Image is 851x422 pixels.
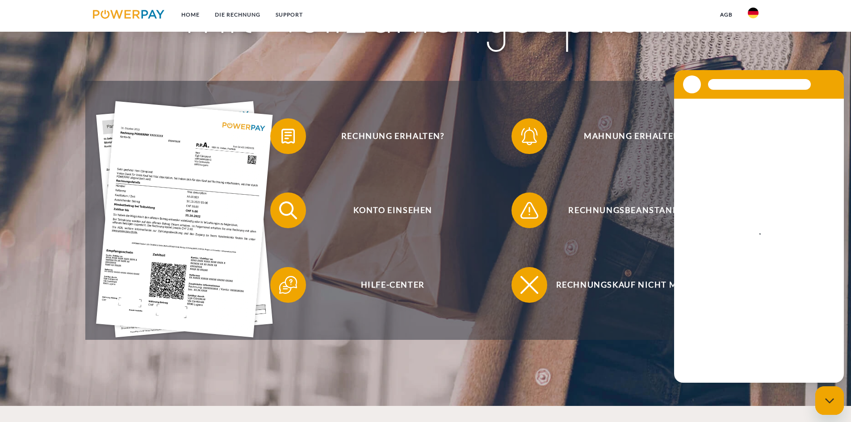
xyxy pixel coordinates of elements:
[270,267,503,303] button: Hilfe-Center
[815,386,844,415] iframe: Schaltfläche zum Öffnen des Messaging-Fensters
[277,199,299,221] img: qb_search.svg
[511,118,744,154] button: Mahnung erhalten?
[207,7,268,23] a: DIE RECHNUNG
[283,118,502,154] span: Rechnung erhalten?
[270,118,503,154] button: Rechnung erhalten?
[270,192,503,228] button: Konto einsehen
[713,7,740,23] a: agb
[283,267,502,303] span: Hilfe-Center
[277,125,299,147] img: qb_bill.svg
[277,274,299,296] img: qb_help.svg
[174,7,207,23] a: Home
[283,192,502,228] span: Konto einsehen
[96,101,273,338] img: single_invoice_powerpay_de.jpg
[748,8,759,18] img: de
[518,125,541,147] img: qb_bell.svg
[511,192,744,228] button: Rechnungsbeanstandung
[268,7,310,23] a: SUPPORT
[524,118,743,154] span: Mahnung erhalten?
[518,199,541,221] img: qb_warning.svg
[511,267,744,303] button: Rechnungskauf nicht möglich
[524,192,743,228] span: Rechnungsbeanstandung
[524,267,743,303] span: Rechnungskauf nicht möglich
[93,10,165,19] img: logo-powerpay.svg
[518,274,541,296] img: qb_close.svg
[674,70,844,383] iframe: Messaging-Fenster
